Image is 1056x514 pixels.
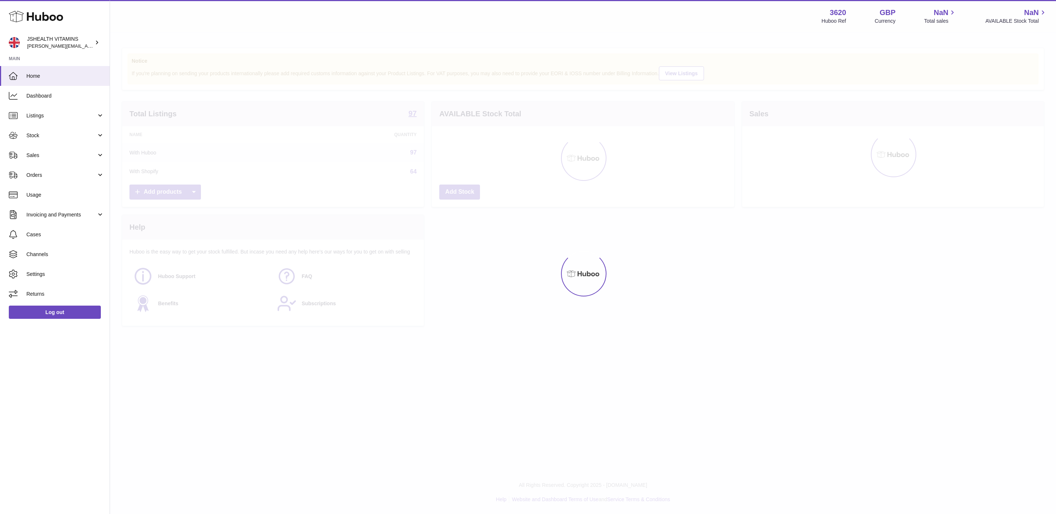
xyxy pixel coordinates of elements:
[880,8,895,18] strong: GBP
[924,18,957,25] span: Total sales
[26,231,104,238] span: Cases
[985,18,1047,25] span: AVAILABLE Stock Total
[26,112,96,119] span: Listings
[1024,8,1039,18] span: NaN
[26,172,96,179] span: Orders
[26,132,96,139] span: Stock
[26,192,104,198] span: Usage
[26,92,104,99] span: Dashboard
[26,271,104,278] span: Settings
[934,8,948,18] span: NaN
[875,18,896,25] div: Currency
[26,211,96,218] span: Invoicing and Payments
[924,8,957,25] a: NaN Total sales
[822,18,846,25] div: Huboo Ref
[26,251,104,258] span: Channels
[27,36,93,50] div: JSHEALTH VITAMINS
[26,73,104,80] span: Home
[9,37,20,48] img: francesca@jshealthvitamins.com
[830,8,846,18] strong: 3620
[26,291,104,298] span: Returns
[9,306,101,319] a: Log out
[26,152,96,159] span: Sales
[27,43,147,49] span: [PERSON_NAME][EMAIL_ADDRESS][DOMAIN_NAME]
[985,8,1047,25] a: NaN AVAILABLE Stock Total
